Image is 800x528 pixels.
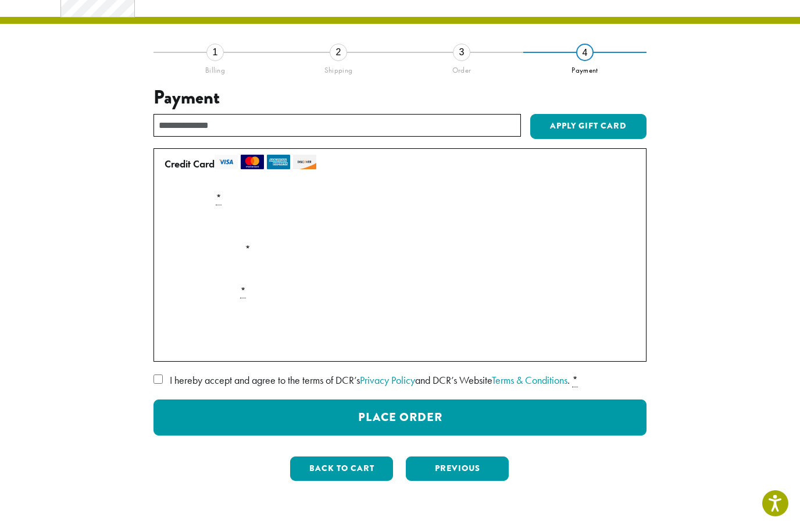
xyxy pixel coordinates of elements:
[153,87,647,109] h3: Payment
[400,61,523,75] div: Order
[153,374,163,384] input: I hereby accept and agree to the terms of DCR’sPrivacy Policyand DCR’s WebsiteTerms & Conditions. *
[206,44,224,61] div: 1
[360,373,415,387] a: Privacy Policy
[241,155,264,169] img: mastercard
[293,155,316,169] img: discover
[216,191,222,205] abbr: required
[215,155,238,169] img: visa
[330,44,347,61] div: 2
[453,44,470,61] div: 3
[290,456,393,481] button: Back to cart
[530,114,647,140] button: Apply Gift Card
[523,61,647,75] div: Payment
[267,155,290,169] img: amex
[153,61,277,75] div: Billing
[153,399,647,436] button: Place Order
[572,373,578,387] abbr: required
[576,44,594,61] div: 4
[406,456,509,481] button: Previous
[277,61,400,75] div: Shipping
[170,373,570,387] span: I hereby accept and agree to the terms of DCR’s and DCR’s Website .
[492,373,567,387] a: Terms & Conditions
[240,284,246,298] abbr: required
[165,155,631,173] label: Credit Card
